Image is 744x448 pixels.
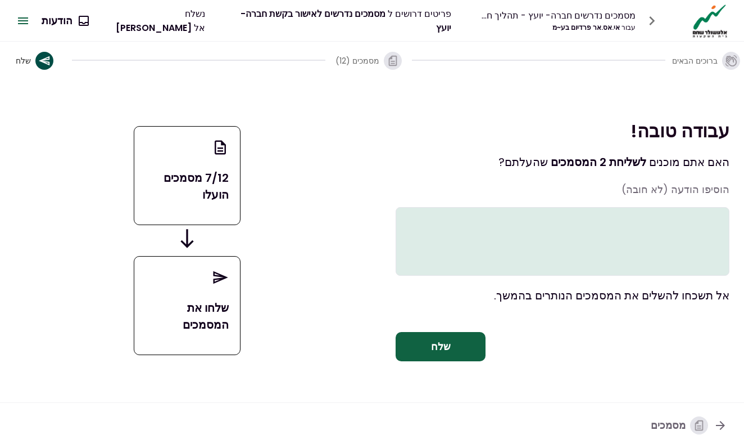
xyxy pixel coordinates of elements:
div: מסמכים [651,416,708,434]
span: עבור [621,23,636,32]
p: 7/12 מסמכים הועלו [146,169,229,203]
div: נשלח אל [97,7,205,35]
h1: עבודה טובה! [396,119,729,142]
p: אל תשכחו להשלים את המסמכים הנותרים בהמשך. [396,287,729,304]
button: הודעות [33,6,97,35]
p: שלחו את המסמכים [146,299,229,333]
div: פריטים דרושים ל [231,7,451,35]
span: שלח [16,55,31,66]
p: האם אתם מוכנים שהעלתם ? [396,154,729,171]
span: ברוכים הבאים [672,55,718,66]
p: הוסיפו הודעה (לא חובה) [396,182,729,197]
img: Logo [689,3,731,38]
span: מסמכים (12) [335,55,379,66]
button: שלח [396,332,486,361]
span: מסמכים נדרשים לאישור בקשת חברה- יועץ [241,7,451,34]
span: לשליחת 2 המסמכים [551,154,646,170]
div: אי.אס.אר פרדיום בע~מ [477,23,635,33]
div: מסמכים נדרשים חברה- יועץ - תהליך חברה [477,8,635,23]
button: מסמכים [642,411,736,440]
button: שלח [7,43,62,79]
span: [PERSON_NAME] [116,21,192,34]
button: ברוכים הבאים [675,43,737,79]
button: מסמכים (12) [335,43,402,79]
